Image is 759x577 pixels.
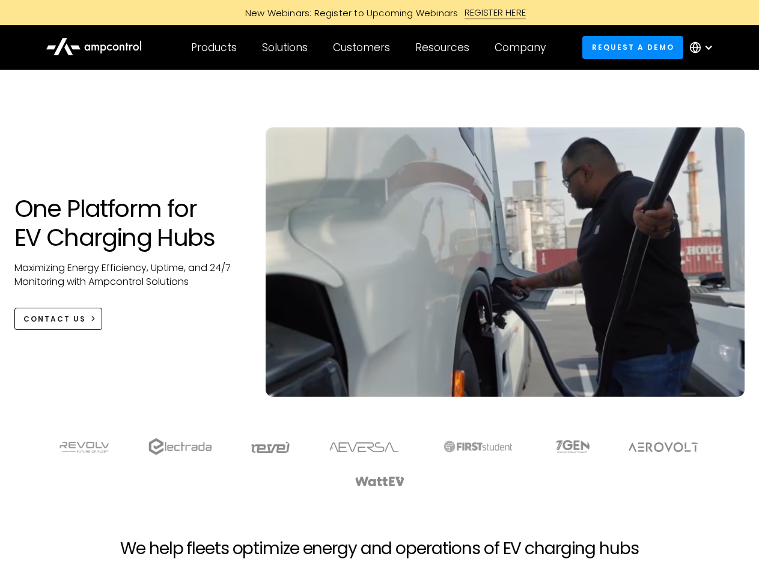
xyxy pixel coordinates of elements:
[333,41,390,54] div: Customers
[465,6,526,19] div: REGISTER HERE
[495,41,546,54] div: Company
[233,7,465,19] div: New Webinars: Register to Upcoming Webinars
[262,41,308,54] div: Solutions
[355,477,405,486] img: WattEV logo
[109,6,650,19] a: New Webinars: Register to Upcoming WebinarsREGISTER HERE
[14,261,242,288] p: Maximizing Energy Efficiency, Uptime, and 24/7 Monitoring with Ampcontrol Solutions
[582,36,683,58] a: Request a demo
[14,194,242,252] h1: One Platform for EV Charging Hubs
[415,41,469,54] div: Resources
[148,438,212,455] img: electrada logo
[628,442,700,452] img: Aerovolt Logo
[120,539,638,559] h2: We help fleets optimize energy and operations of EV charging hubs
[23,314,86,325] div: CONTACT US
[14,308,103,330] a: CONTACT US
[191,41,237,54] div: Products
